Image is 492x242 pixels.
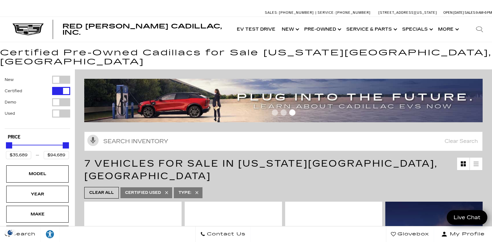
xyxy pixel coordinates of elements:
[465,11,476,15] span: Sales:
[6,140,69,159] div: Price
[6,186,69,203] div: YearYear
[3,229,17,236] img: Opt-Out Icon
[195,226,251,242] a: Contact Us
[301,17,343,42] a: Pre-Owned
[84,158,438,182] span: 7 Vehicles for Sale in [US_STATE][GEOGRAPHIC_DATA], [GEOGRAPHIC_DATA]
[44,151,69,159] input: Maximum
[6,151,31,159] input: Minimum
[443,11,464,15] span: Open [DATE]
[10,230,36,239] span: Search
[84,132,483,151] input: Search Inventory
[451,214,484,221] span: Live Chat
[336,11,371,15] span: [PHONE_NUMBER]
[84,79,487,122] img: ev-blog-post-banners4
[279,17,301,42] a: New
[62,23,222,36] span: Red [PERSON_NAME] Cadillac, Inc.
[5,76,70,129] div: Filter by Vehicle Type
[125,189,161,197] span: Certified Used
[41,229,59,239] div: Explore your accessibility options
[280,109,287,116] span: Go to slide 2
[378,11,437,15] a: [STREET_ADDRESS][US_STATE]
[289,109,295,116] span: Go to slide 3
[279,11,314,15] span: [PHONE_NUMBER]
[62,23,227,36] a: Red [PERSON_NAME] Cadillac, Inc.
[12,23,44,35] img: Cadillac Dark Logo with Cadillac White Text
[434,226,492,242] button: Open user profile menu
[435,17,461,42] button: More
[87,135,99,146] svg: Click to toggle on voice search
[89,189,114,197] span: Clear All
[318,11,335,15] span: Service:
[63,142,69,149] div: Maximum Price
[265,11,315,14] a: Sales: [PHONE_NUMBER]
[272,109,278,116] span: Go to slide 1
[5,88,22,94] label: Certified
[343,17,399,42] a: Service & Parts
[315,11,372,14] a: Service: [PHONE_NUMBER]
[6,142,12,149] div: Minimum Price
[6,165,69,182] div: ModelModel
[476,11,492,15] span: 9 AM-6 PM
[5,110,15,117] label: Used
[22,170,53,177] div: Model
[234,17,279,42] a: EV Test Drive
[205,230,246,239] span: Contact Us
[22,191,53,198] div: Year
[265,11,278,15] span: Sales:
[22,211,53,218] div: Make
[5,99,16,105] label: Demo
[399,17,435,42] a: Specials
[447,230,485,239] span: My Profile
[396,230,429,239] span: Glovebox
[6,206,69,223] div: MakeMake
[41,226,60,242] a: Explore your accessibility options
[5,77,14,83] label: New
[386,226,434,242] a: Glovebox
[447,210,487,225] a: Live Chat
[178,190,191,195] span: Type :
[8,134,67,140] h5: Price
[3,229,17,236] section: Click to Open Cookie Consent Modal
